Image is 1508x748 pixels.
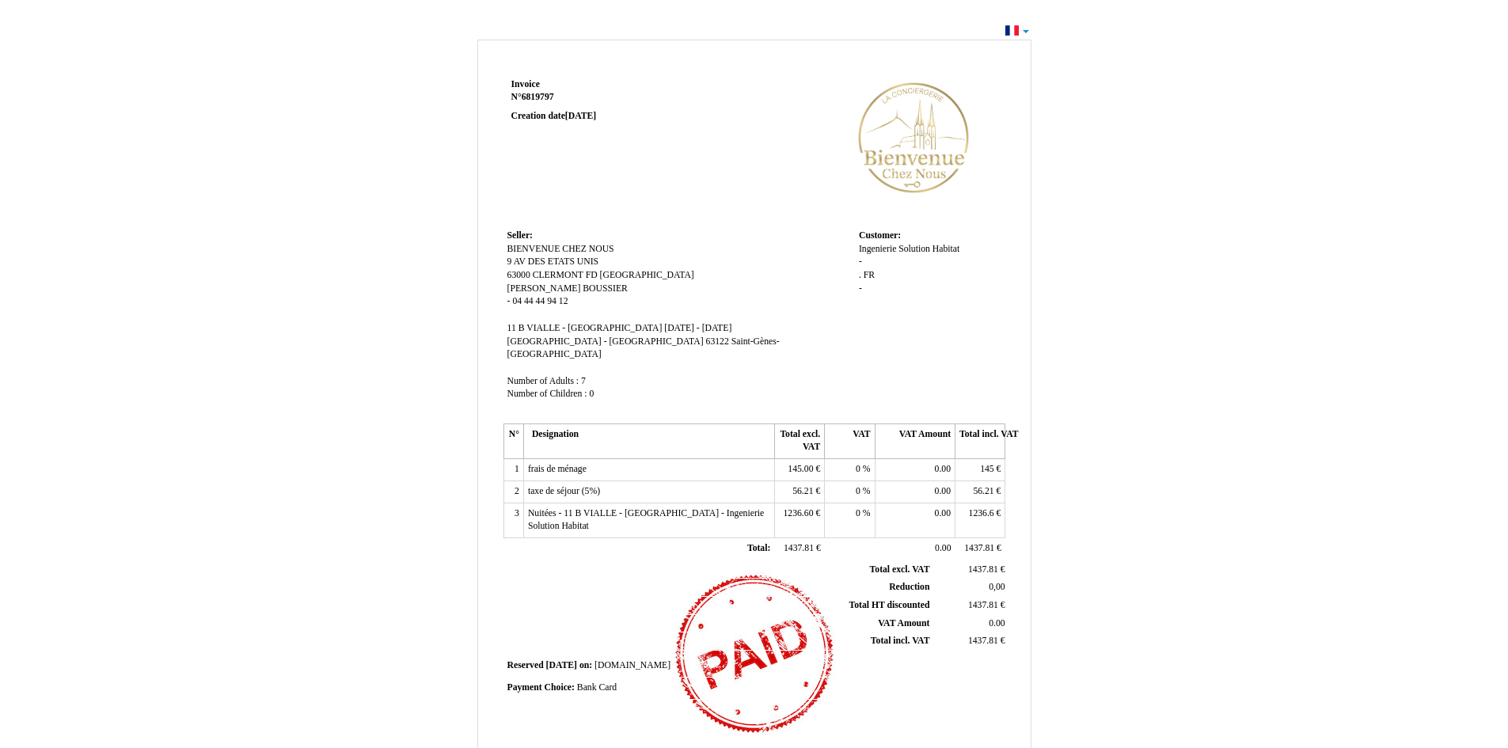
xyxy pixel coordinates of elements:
[503,480,523,503] td: 2
[849,600,929,610] span: Total HT discounted
[859,230,901,241] span: Customer:
[523,423,774,458] th: Designation
[973,486,993,496] span: 56.21
[511,111,597,121] strong: Creation date
[889,582,929,592] span: Reduction
[511,91,701,104] strong: N°
[774,537,824,560] td: €
[989,618,1005,628] span: 0.00
[774,480,824,503] td: €
[933,244,959,254] span: Habitat
[600,270,694,280] span: [GEOGRAPHIC_DATA]
[528,464,587,474] span: frais de ménage
[503,423,523,458] th: N°
[784,543,814,553] span: 1437.81
[706,336,729,347] span: 63122
[788,464,813,474] span: 145.00
[507,389,587,399] span: Number of Children :
[533,270,598,280] span: CLERMONT FD
[507,244,614,254] span: BIENVENUE CHEZ NOUS
[507,323,663,333] span: 11 B VIALLE - [GEOGRAPHIC_DATA]
[503,503,523,537] td: 3
[870,564,930,575] span: Total excl. VAT
[933,632,1008,651] td: €
[825,459,875,481] td: %
[955,503,1005,537] td: €
[577,682,617,693] span: Bank Card
[933,561,1008,579] td: €
[969,508,994,518] span: 1236.6
[856,486,860,496] span: 0
[528,508,764,532] span: Nuitées - 11 B VIALLE - [GEOGRAPHIC_DATA] - Ingenierie Solution Habitat
[864,270,875,280] span: FR
[507,336,704,347] span: [GEOGRAPHIC_DATA] - [GEOGRAPHIC_DATA]
[935,508,951,518] span: 0.00
[774,459,824,481] td: €
[935,464,951,474] span: 0.00
[826,78,1001,197] img: logo
[871,636,930,646] span: Total incl. VAT
[583,283,628,294] span: BOUSSIER
[955,423,1005,458] th: Total incl. VAT
[964,543,994,553] span: 1437.81
[933,597,1008,615] td: €
[878,618,929,628] span: VAT Amount
[507,296,511,306] span: -
[968,600,998,610] span: 1437.81
[859,256,862,267] span: -
[507,256,599,267] span: 9 AV DES ETATS UNIS
[825,480,875,503] td: %
[511,79,540,89] span: Invoice
[565,111,596,121] span: [DATE]
[989,582,1005,592] span: 0,00
[955,459,1005,481] td: €
[507,230,533,241] span: Seller:
[955,480,1005,503] td: €
[594,660,670,670] span: [DOMAIN_NAME]
[503,459,523,481] td: 1
[955,537,1005,560] td: €
[935,486,951,496] span: 0.00
[774,423,824,458] th: Total excl. VAT
[968,636,998,646] span: 1437.81
[507,283,581,294] span: [PERSON_NAME]
[507,660,544,670] span: Reserved
[980,464,994,474] span: 145
[747,543,770,553] span: Total:
[859,244,930,254] span: Ingenierie Solution
[507,270,530,280] span: 63000
[825,423,875,458] th: VAT
[589,389,594,399] span: 0
[774,503,824,537] td: €
[875,423,955,458] th: VAT Amount
[579,660,592,670] span: on:
[512,296,568,306] span: 04 44 44 94 12
[507,376,579,386] span: Number of Adults :
[935,543,951,553] span: 0.00
[522,92,554,102] span: 6819797
[507,336,780,360] span: Saint-Gènes-[GEOGRAPHIC_DATA]
[859,270,861,280] span: .
[581,376,586,386] span: 7
[792,486,813,496] span: 56.21
[825,503,875,537] td: %
[856,464,860,474] span: 0
[968,564,998,575] span: 1437.81
[507,682,575,693] span: Payment Choice:
[856,508,860,518] span: 0
[859,283,862,294] span: -
[783,508,813,518] span: 1236.60
[528,486,600,496] span: taxe de séjour (5%)
[664,323,731,333] span: [DATE] - [DATE]
[546,660,577,670] span: [DATE]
